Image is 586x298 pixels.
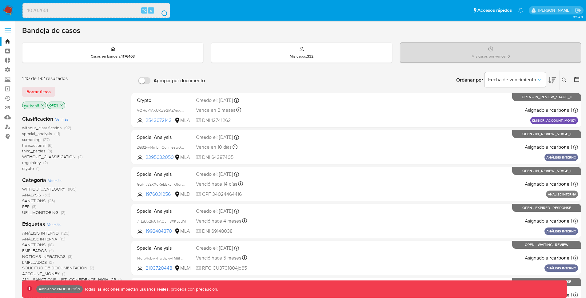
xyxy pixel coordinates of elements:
button: search-icon [155,6,168,15]
span: Accesos rápidos [477,7,512,14]
a: Salir [575,7,581,14]
p: Todas las acciones impactan usuarios reales, proceda con precaución. [83,286,218,292]
a: Notificaciones [518,8,523,13]
p: Ambiente: PRODUCCIÓN [39,288,80,290]
input: Buscar usuario o caso... [23,6,170,14]
p: ramiro.carbonell@mercadolibre.com.co [538,7,573,13]
span: ⌥ [142,7,147,13]
span: s [150,7,152,13]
